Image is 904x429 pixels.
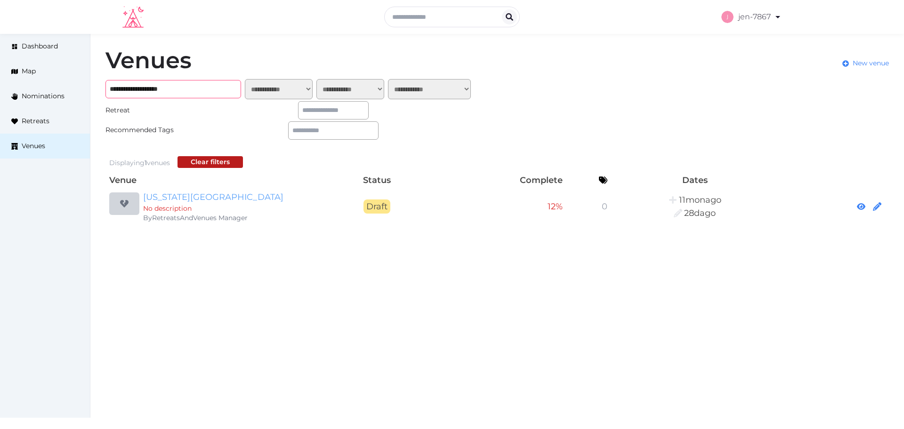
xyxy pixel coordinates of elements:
[143,204,192,213] span: No description
[426,172,566,189] th: Complete
[679,195,721,205] span: 8:34AM, October 11th, 2024
[22,141,45,151] span: Venues
[602,201,607,212] span: 0
[721,4,782,30] a: jen-7867
[22,66,36,76] span: Map
[548,201,563,212] span: 12 %
[22,41,58,51] span: Dashboard
[842,58,889,68] a: New venue
[191,157,230,167] div: Clear filters
[105,172,328,189] th: Venue
[109,158,170,168] div: Displaying venues
[145,159,147,167] span: 1
[22,116,49,126] span: Retreats
[611,172,779,189] th: Dates
[328,172,426,189] th: Status
[363,199,390,214] span: Draft
[143,191,324,204] a: [US_STATE][GEOGRAPHIC_DATA]
[105,49,192,71] h1: Venues
[105,125,196,135] div: Recommended Tags
[105,105,196,115] div: Retreat
[143,213,324,222] div: By RetreatsAndVenues Manager
[853,58,889,68] span: New venue
[684,208,716,218] span: 7:57PM, August 6th, 2025
[178,156,243,168] button: Clear filters
[22,91,65,101] span: Nominations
